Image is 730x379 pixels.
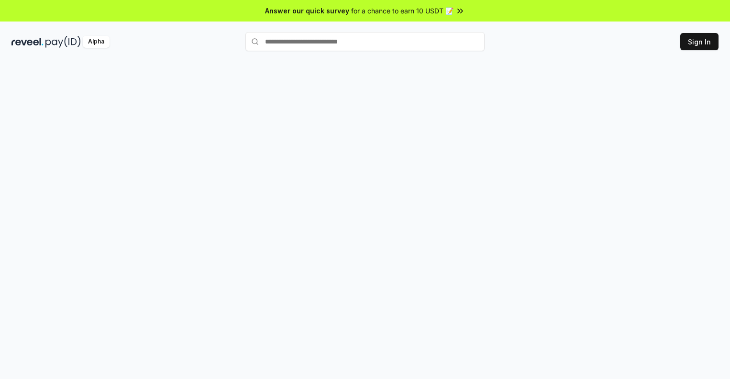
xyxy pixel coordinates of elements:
[680,33,719,50] button: Sign In
[83,36,110,48] div: Alpha
[351,6,453,16] span: for a chance to earn 10 USDT 📝
[265,6,349,16] span: Answer our quick survey
[11,36,44,48] img: reveel_dark
[45,36,81,48] img: pay_id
